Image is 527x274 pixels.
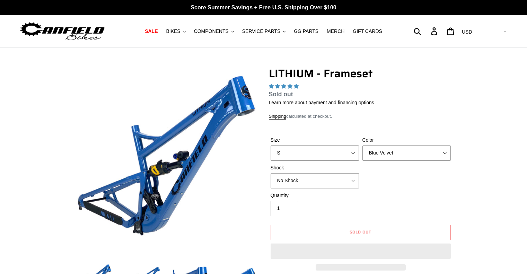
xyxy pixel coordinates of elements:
span: BIKES [166,28,180,34]
a: Shipping [269,114,287,120]
label: Quantity [271,192,359,199]
span: SERVICE PARTS [242,28,280,34]
img: Canfield Bikes [19,20,106,42]
label: Size [271,136,359,144]
span: GG PARTS [294,28,318,34]
span: MERCH [327,28,344,34]
img: LITHIUM - Frameset [76,68,257,249]
button: Sold out [271,225,451,240]
button: BIKES [163,27,189,36]
a: GIFT CARDS [349,27,386,36]
label: Shock [271,164,359,171]
span: COMPONENTS [194,28,229,34]
input: Search [418,24,435,39]
span: GIFT CARDS [353,28,382,34]
a: GG PARTS [290,27,322,36]
span: 5.00 stars [269,83,300,89]
button: COMPONENTS [191,27,237,36]
label: Color [362,136,451,144]
span: Sold out [269,91,293,98]
a: Learn more about payment and financing options [269,100,374,105]
span: SALE [145,28,158,34]
div: calculated at checkout. [269,113,453,120]
h1: LITHIUM - Frameset [269,67,453,80]
button: SERVICE PARTS [239,27,289,36]
a: SALE [141,27,161,36]
span: Sold out [350,229,371,235]
a: MERCH [323,27,348,36]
